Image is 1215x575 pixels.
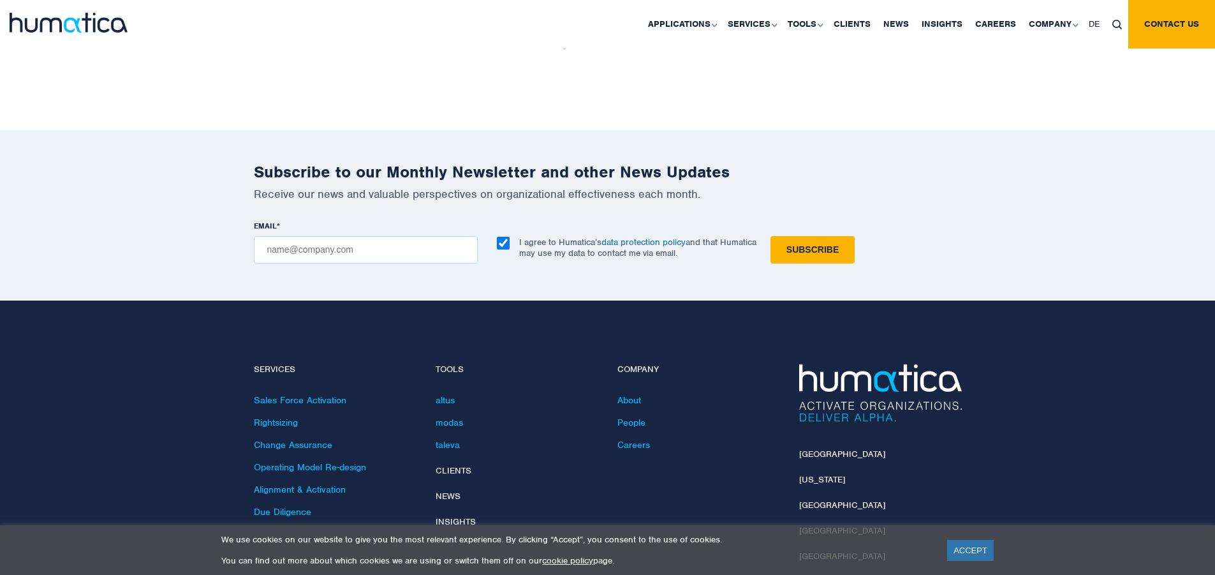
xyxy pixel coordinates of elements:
[221,555,931,566] p: You can find out more about which cookies we are using or switch them off on our page.
[542,555,593,566] a: cookie policy
[254,364,416,375] h4: Services
[254,461,366,473] a: Operating Model Re-design
[799,449,885,459] a: [GEOGRAPHIC_DATA]
[254,484,346,495] a: Alignment & Activation
[497,237,510,250] input: I agree to Humatica’sdata protection policyand that Humatica may use my data to contact me via em...
[799,364,962,422] img: Humatica
[254,236,478,264] input: name@company.com
[1089,19,1100,29] span: DE
[254,394,346,406] a: Sales Force Activation
[221,534,931,545] p: We use cookies on our website to give you the most relevant experience. By clicking “Accept”, you...
[519,237,756,258] p: I agree to Humatica’s and that Humatica may use my data to contact me via email.
[799,474,845,485] a: [US_STATE]
[10,13,128,33] img: logo
[947,540,994,561] a: ACCEPT
[436,439,460,451] a: taleva
[617,439,650,451] a: Careers
[770,236,855,264] input: Subscribe
[799,500,885,511] a: [GEOGRAPHIC_DATA]
[254,417,298,428] a: Rightsizing
[254,221,277,231] span: EMAIL
[1112,20,1122,29] img: search_icon
[254,162,962,182] h2: Subscribe to our Monthly Newsletter and other News Updates
[436,394,455,406] a: altus
[436,516,476,527] a: Insights
[254,506,311,518] a: Due Diligence
[601,237,686,248] a: data protection policy
[254,439,332,451] a: Change Assurance
[436,491,460,502] a: News
[436,364,598,375] h4: Tools
[436,465,471,476] a: Clients
[617,417,645,428] a: People
[617,394,641,406] a: About
[436,417,463,428] a: modas
[617,364,780,375] h4: Company
[254,187,962,201] p: Receive our news and valuable perspectives on organizational effectiveness each month.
